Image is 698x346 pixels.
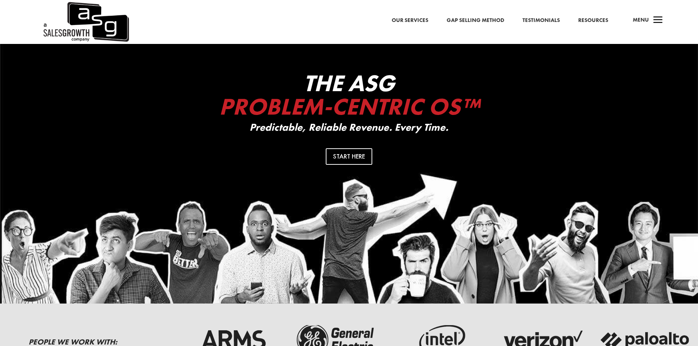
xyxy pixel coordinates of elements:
[326,148,372,165] a: Start Here
[578,16,608,25] a: Resources
[522,16,560,25] a: Testimonials
[651,13,665,28] span: a
[633,16,649,23] span: Menu
[219,92,479,122] span: Problem-Centric OS™
[392,16,428,25] a: Our Services
[447,16,504,25] a: Gap Selling Method
[203,71,496,122] h2: The ASG
[203,122,496,133] p: Predictable, Reliable Revenue. Every Time.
